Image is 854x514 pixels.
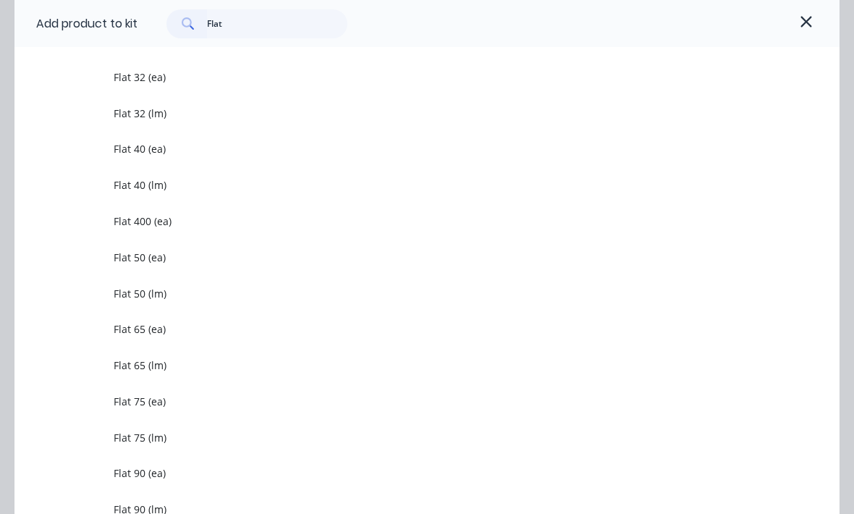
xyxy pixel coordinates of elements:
span: Flat 40 (ea) [114,141,695,156]
span: Flat 32 (lm) [114,106,695,121]
span: Flat 50 (ea) [114,250,695,265]
span: Flat 75 (lm) [114,430,695,445]
span: Flat 50 (lm) [114,286,695,301]
div: Add product to kit [36,15,138,33]
input: Search... [207,9,348,38]
span: Flat 75 (ea) [114,394,695,409]
span: Flat 65 (lm) [114,358,695,373]
span: Flat 90 (ea) [114,465,695,481]
span: Flat 40 (lm) [114,177,695,193]
span: Flat 400 (ea) [114,214,695,229]
span: Flat 65 (ea) [114,321,695,337]
span: Flat 32 (ea) [114,69,695,85]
